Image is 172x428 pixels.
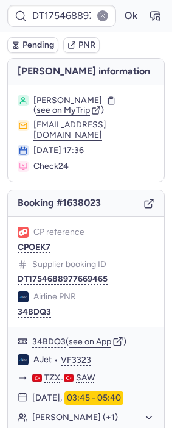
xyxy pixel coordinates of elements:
button: see on App [69,337,111,347]
figure: VF airline logo [18,291,29,302]
button: 34BDQ3 [32,337,66,348]
input: PNR Reference [7,5,116,27]
button: 1638023 [63,198,101,209]
h4: [PERSON_NAME] information [8,59,164,85]
div: [DATE], [32,391,123,405]
span: [PERSON_NAME] [33,95,102,106]
a: AJet [33,354,52,365]
button: Pending [7,37,58,53]
button: VF3323 [61,355,91,366]
figure: 1L airline logo [18,227,29,238]
span: Pending [22,40,54,50]
div: [DATE] 17:36 [33,145,154,156]
span: SAW [76,373,95,383]
button: Ok [121,6,140,26]
span: see on MyTrip [36,105,90,115]
button: DT1754688977669465 [18,274,108,284]
span: Airline PNR [33,292,76,302]
span: CP reference [33,227,84,237]
span: PNR [78,40,95,50]
span: Supplier booking ID [32,260,106,269]
div: - [32,373,154,384]
time: 03:45 - 05:40 [64,391,123,405]
div: • [33,354,154,365]
div: ( ) [32,336,154,347]
span: TZX [44,373,60,383]
button: [EMAIL_ADDRESS][DOMAIN_NAME] [33,120,154,140]
span: Check24 [33,161,69,172]
figure: VF airline logo [18,354,29,365]
span: Booking # [18,198,101,209]
button: [PERSON_NAME] (+1) [32,412,154,423]
button: 34BDQ3 [18,307,51,317]
button: PNR [63,37,100,53]
button: (see on MyTrip) [33,105,104,115]
button: CPOEK7 [18,243,50,252]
